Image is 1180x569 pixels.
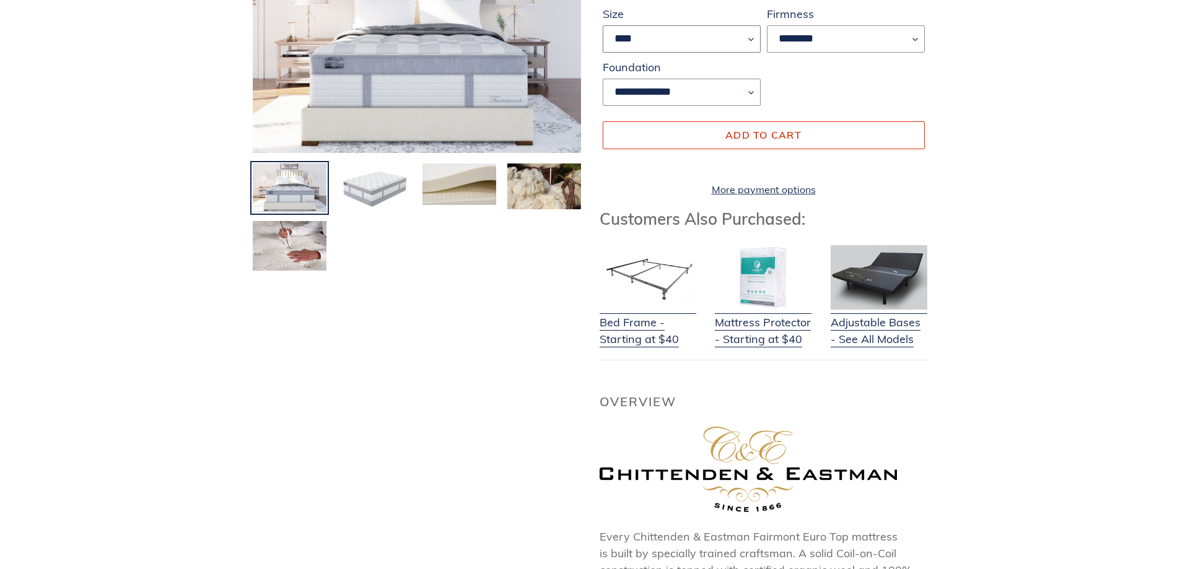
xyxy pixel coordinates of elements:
[506,162,582,211] img: Load image into Gallery viewer, Organic-wool-in-basket
[715,245,811,310] img: Mattress Protector
[600,298,696,347] a: Bed Frame - Starting at $40
[251,220,328,272] img: Load image into Gallery viewer, Hand-tufting-process
[831,245,927,310] img: Adjustable Base
[603,6,761,22] label: Size
[831,298,927,347] a: Adjustable Bases - See All Models
[767,6,925,22] label: Firmness
[336,162,413,214] img: Load image into Gallery viewer, Fairmont-euro-top-mattress-angled-view
[603,59,761,76] label: Foundation
[600,394,928,409] h2: Overview
[715,298,811,347] a: Mattress Protector - Starting at $40
[725,129,802,141] span: Add to cart
[603,121,925,149] button: Add to cart
[251,162,328,214] img: Load image into Gallery viewer, Fairmont-euro-top-talalay-latex-hybrid-mattress-and-foundation
[603,182,925,197] a: More payment options
[421,162,497,206] img: Load image into Gallery viewer, natural-talalay-latex-comfort-layers
[600,209,928,228] h3: Customers Also Purchased:
[600,245,696,310] img: Bed Frame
